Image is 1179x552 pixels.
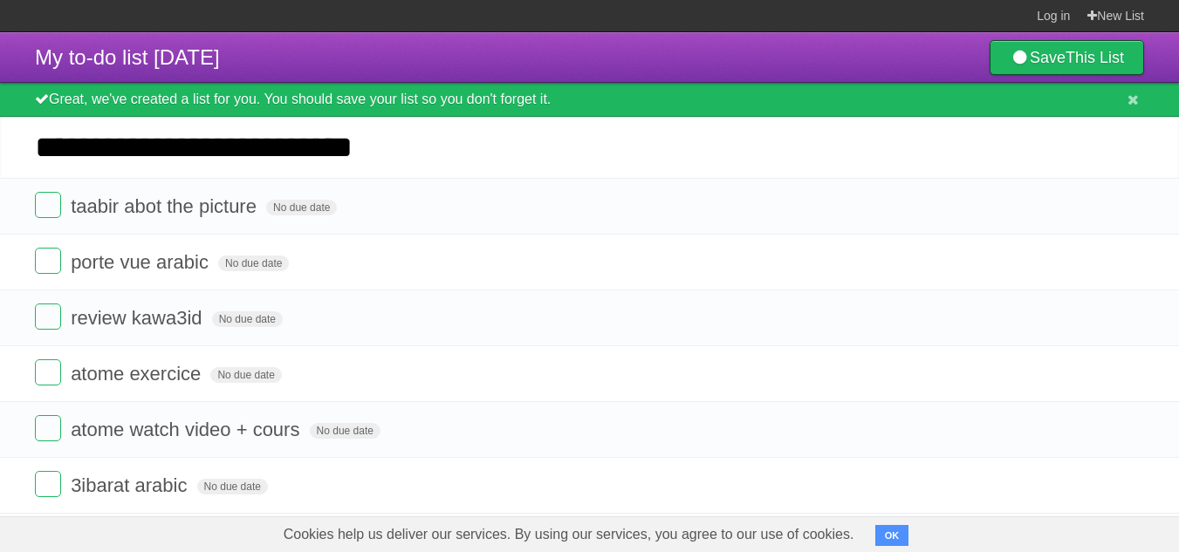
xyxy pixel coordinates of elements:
label: Done [35,248,61,274]
span: Cookies help us deliver our services. By using our services, you agree to our use of cookies. [266,517,872,552]
span: No due date [266,200,337,215]
span: No due date [218,256,289,271]
button: OK [875,525,909,546]
span: No due date [310,423,380,439]
span: atome exercice [71,363,205,385]
label: Done [35,359,61,385]
span: porte vue arabic [71,251,213,273]
b: This List [1066,49,1124,66]
span: No due date [210,367,281,383]
label: Done [35,303,61,330]
label: Done [35,471,61,497]
label: Done [35,192,61,218]
span: atome watch video + cours [71,419,304,440]
label: Done [35,415,61,441]
a: SaveThis List [990,40,1144,75]
span: 3ibarat arabic [71,474,191,496]
span: My to-do list [DATE] [35,45,220,69]
span: No due date [212,311,283,327]
span: review kawa3id [71,307,206,329]
span: taabir abot the picture [71,195,261,217]
span: No due date [197,479,268,494]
